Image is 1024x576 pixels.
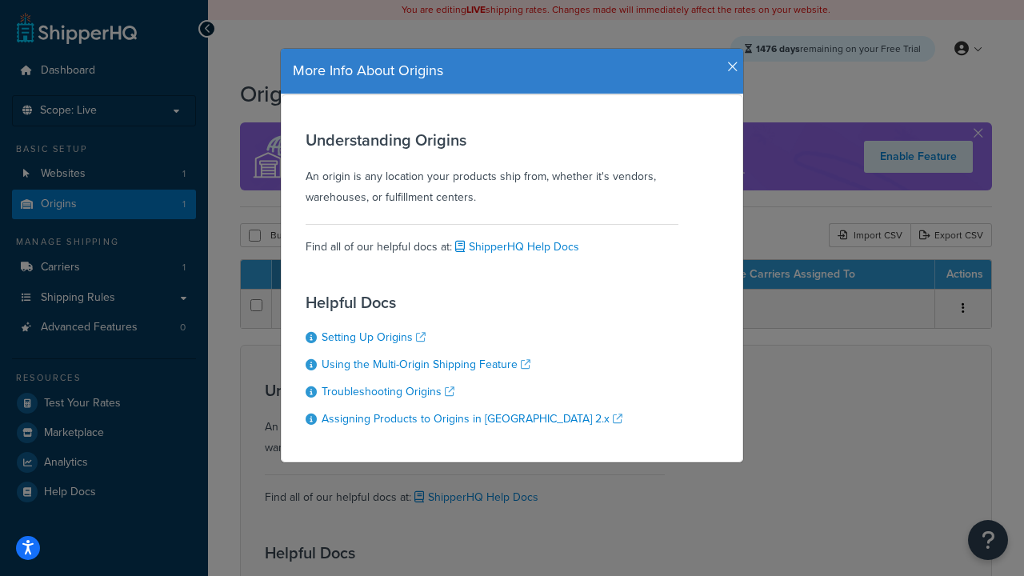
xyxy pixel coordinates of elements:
[452,238,579,255] a: ShipperHQ Help Docs
[322,410,622,427] a: Assigning Products to Origins in [GEOGRAPHIC_DATA] 2.x
[293,61,731,82] h4: More Info About Origins
[322,329,426,346] a: Setting Up Origins
[306,131,678,208] div: An origin is any location your products ship from, whether it's vendors, warehouses, or fulfillme...
[322,356,530,373] a: Using the Multi-Origin Shipping Feature
[306,131,678,149] h3: Understanding Origins
[306,294,622,311] h3: Helpful Docs
[322,383,454,400] a: Troubleshooting Origins
[306,224,678,258] div: Find all of our helpful docs at:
